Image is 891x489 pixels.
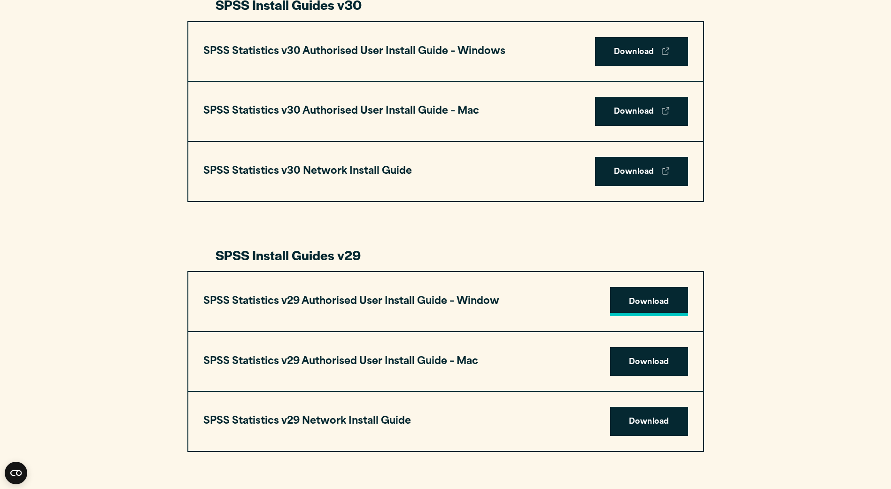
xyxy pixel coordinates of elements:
[610,407,688,436] a: Download
[203,43,505,61] h3: SPSS Statistics v30 Authorised User Install Guide – Windows
[203,163,412,180] h3: SPSS Statistics v30 Network Install Guide
[5,462,27,484] button: Open CMP widget
[216,246,676,264] h3: SPSS Install Guides v29
[595,37,688,66] a: Download
[203,293,499,310] h3: SPSS Statistics v29 Authorised User Install Guide – Window
[595,97,688,126] a: Download
[203,412,411,430] h3: SPSS Statistics v29 Network Install Guide
[203,102,479,120] h3: SPSS Statistics v30 Authorised User Install Guide – Mac
[610,347,688,376] a: Download
[610,287,688,316] a: Download
[203,353,478,371] h3: SPSS Statistics v29 Authorised User Install Guide – Mac
[595,157,688,186] a: Download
